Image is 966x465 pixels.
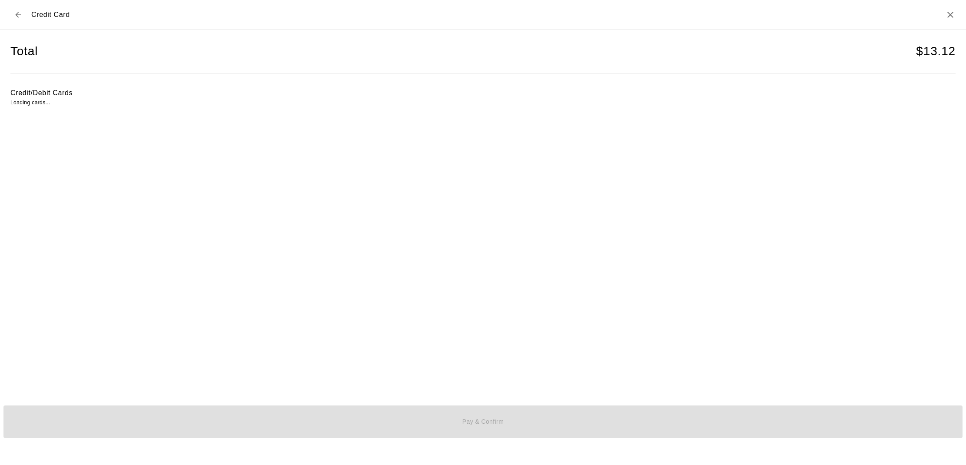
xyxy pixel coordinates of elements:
div: Credit Card [10,7,70,23]
h4: $ 13.12 [916,44,956,59]
h6: Credit/Debit Cards [10,87,73,99]
h4: Total [10,44,38,59]
button: Close [945,10,956,20]
button: Back to checkout [10,7,26,23]
span: Loading cards... [10,100,50,106]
